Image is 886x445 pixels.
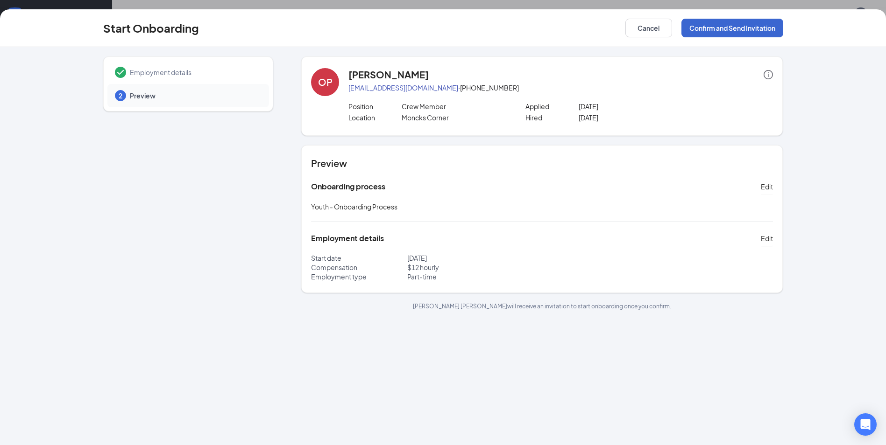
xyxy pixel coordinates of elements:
span: Edit [761,182,773,191]
p: Employment type [311,272,407,281]
span: Edit [761,234,773,243]
h4: Preview [311,157,773,170]
h5: Employment details [311,233,384,243]
p: [DATE] [407,253,542,263]
p: [DATE] [579,113,685,122]
p: Start date [311,253,407,263]
p: Part-time [407,272,542,281]
h4: [PERSON_NAME] [348,68,429,81]
h5: Onboarding process [311,181,385,192]
button: Cancel [625,19,672,37]
svg: Checkmark [115,67,126,78]
p: Applied [525,102,579,111]
h3: Start Onboarding [103,20,199,36]
a: [EMAIL_ADDRESS][DOMAIN_NAME] [348,83,458,92]
p: Moncks Corner [402,113,508,122]
p: Compensation [311,263,407,272]
p: Crew Member [402,102,508,111]
button: Confirm and Send Invitation [681,19,783,37]
p: · [PHONE_NUMBER] [348,83,773,92]
p: Hired [525,113,579,122]
p: [DATE] [579,102,685,111]
span: Preview [130,91,260,100]
p: Position [348,102,402,111]
button: Edit [761,179,773,194]
div: OP [318,76,333,89]
button: Edit [761,231,773,246]
span: Employment details [130,68,260,77]
p: [PERSON_NAME] [PERSON_NAME] will receive an invitation to start onboarding once you confirm. [301,302,783,310]
span: Youth - Onboarding Process [311,202,397,211]
span: 2 [119,91,122,100]
span: info-circle [764,70,773,79]
p: $ 12 hourly [407,263,542,272]
p: Location [348,113,402,122]
div: Open Intercom Messenger [854,413,877,436]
